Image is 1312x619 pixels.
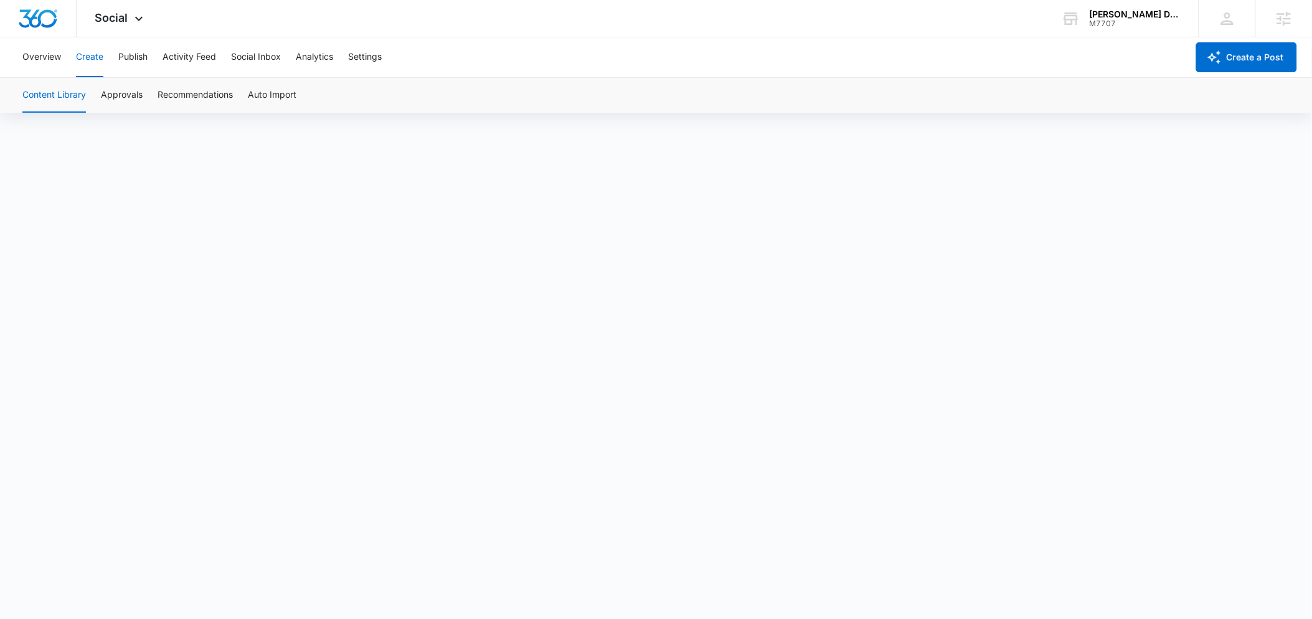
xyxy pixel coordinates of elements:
[22,37,61,77] button: Overview
[348,37,382,77] button: Settings
[95,11,128,24] span: Social
[296,37,333,77] button: Analytics
[1196,42,1297,72] button: Create a Post
[231,37,281,77] button: Social Inbox
[22,78,86,113] button: Content Library
[1090,9,1181,19] div: account name
[101,78,143,113] button: Approvals
[158,78,233,113] button: Recommendations
[76,37,103,77] button: Create
[248,78,296,113] button: Auto Import
[118,37,148,77] button: Publish
[1090,19,1181,28] div: account id
[163,37,216,77] button: Activity Feed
